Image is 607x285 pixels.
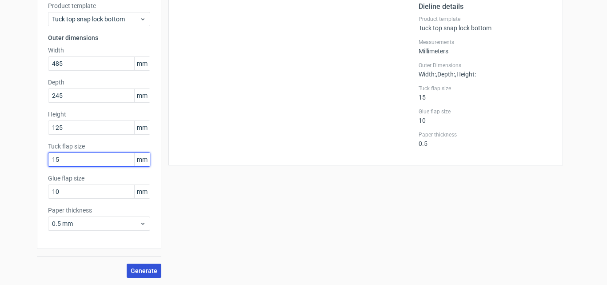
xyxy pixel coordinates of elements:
[455,71,476,78] span: , Height :
[134,89,150,102] span: mm
[419,108,552,115] label: Glue flap size
[134,121,150,134] span: mm
[419,108,552,124] div: 10
[48,33,150,42] h3: Outer dimensions
[48,206,150,215] label: Paper thickness
[419,131,552,147] div: 0.5
[419,16,552,23] label: Product template
[419,85,552,92] label: Tuck flap size
[48,142,150,151] label: Tuck flap size
[52,15,140,24] span: Tuck top snap lock bottom
[48,110,150,119] label: Height
[419,1,552,12] h2: Dieline details
[52,219,140,228] span: 0.5 mm
[419,85,552,101] div: 15
[48,1,150,10] label: Product template
[419,16,552,32] div: Tuck top snap lock bottom
[134,185,150,198] span: mm
[419,131,552,138] label: Paper thickness
[436,71,455,78] span: , Depth :
[48,46,150,55] label: Width
[48,174,150,183] label: Glue flap size
[131,268,157,274] span: Generate
[48,78,150,87] label: Depth
[419,39,552,46] label: Measurements
[134,57,150,70] span: mm
[419,71,436,78] span: Width :
[127,264,161,278] button: Generate
[419,62,552,69] label: Outer Dimensions
[419,39,552,55] div: Millimeters
[134,153,150,166] span: mm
